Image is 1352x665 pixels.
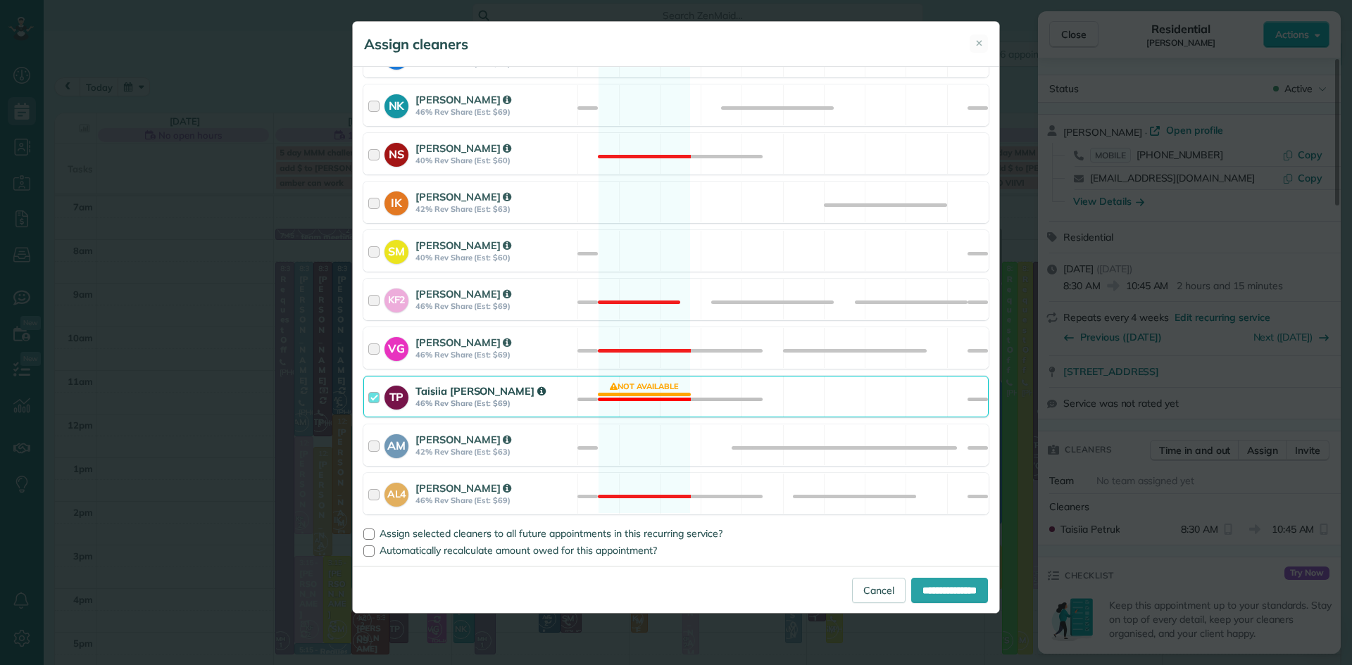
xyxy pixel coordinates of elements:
strong: [PERSON_NAME] [415,336,511,349]
span: ✕ [975,37,983,50]
strong: 46% Rev Share (Est: $69) [415,301,573,311]
strong: 46% Rev Share (Est: $69) [415,495,573,505]
strong: 40% Rev Share (Est: $60) [415,156,573,165]
strong: 42% Rev Share (Est: $63) [415,447,573,457]
strong: 46% Rev Share (Est: $69) [415,398,573,408]
strong: [PERSON_NAME] [415,239,511,252]
strong: 40% Rev Share (Est: $60) [415,253,573,262]
strong: KF2 [384,289,408,308]
span: Assign selected cleaners to all future appointments in this recurring service? [380,527,722,540]
strong: [PERSON_NAME] [415,287,511,300]
strong: [PERSON_NAME] [415,433,511,446]
strong: Taisiia [PERSON_NAME] [415,384,546,398]
strong: VG [384,337,408,357]
strong: AL4 [384,483,408,502]
strong: TP [384,386,408,405]
strong: [PERSON_NAME] [415,481,511,495]
strong: [PERSON_NAME] [415,93,511,106]
strong: NK [384,94,408,114]
strong: [PERSON_NAME] [415,190,511,203]
strong: 46% Rev Share (Est: $69) [415,107,573,117]
span: Automatically recalculate amount owed for this appointment? [380,544,657,557]
strong: IK [384,191,408,211]
strong: SM [384,240,408,260]
h5: Assign cleaners [364,34,468,54]
strong: 46% Rev Share (Est: $69) [415,350,573,360]
strong: NS [384,143,408,163]
strong: [PERSON_NAME] [415,141,511,155]
strong: 42% Rev Share (Est: $63) [415,204,573,214]
strong: AM [384,434,408,454]
a: Cancel [852,578,906,603]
